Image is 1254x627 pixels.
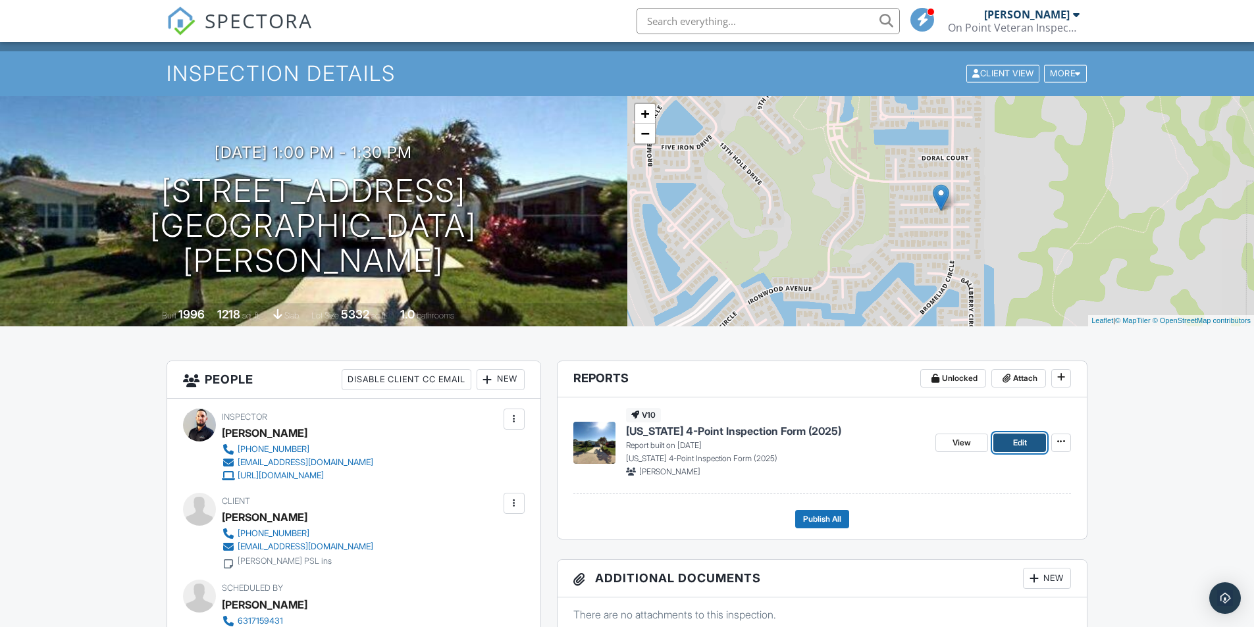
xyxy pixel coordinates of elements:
[215,143,412,161] h3: [DATE] 1:00 pm - 1:30 pm
[238,444,309,455] div: [PHONE_NUMBER]
[222,423,307,443] div: [PERSON_NAME]
[238,528,309,539] div: [PHONE_NUMBER]
[167,62,1088,85] h1: Inspection Details
[1044,65,1087,83] div: More
[400,307,415,321] div: 1.0
[222,443,373,456] a: [PHONE_NUMBER]
[21,174,606,278] h1: [STREET_ADDRESS] [GEOGRAPHIC_DATA][PERSON_NAME]
[341,307,369,321] div: 5332
[222,496,250,506] span: Client
[238,470,324,481] div: [URL][DOMAIN_NAME]
[167,18,313,45] a: SPECTORA
[167,7,196,36] img: The Best Home Inspection Software - Spectora
[238,541,373,552] div: [EMAIL_ADDRESS][DOMAIN_NAME]
[178,307,205,321] div: 1996
[222,583,283,593] span: Scheduled By
[162,311,176,320] span: Built
[1115,316,1151,324] a: © MapTiler
[222,507,307,527] div: [PERSON_NAME]
[342,369,471,390] div: Disable Client CC Email
[238,616,283,626] div: 6317159431
[238,457,373,468] div: [EMAIL_ADDRESS][DOMAIN_NAME]
[635,104,655,124] a: Zoom in
[284,311,299,320] span: slab
[242,311,261,320] span: sq. ft.
[222,469,373,482] a: [URL][DOMAIN_NAME]
[635,124,655,143] a: Zoom out
[1088,315,1254,326] div: |
[1153,316,1251,324] a: © OpenStreetMap contributors
[238,556,332,566] div: [PERSON_NAME] PSL ins
[417,311,454,320] span: bathrooms
[984,8,1070,21] div: [PERSON_NAME]
[477,369,525,390] div: New
[222,540,373,553] a: [EMAIL_ADDRESS][DOMAIN_NAME]
[1209,582,1241,614] div: Open Intercom Messenger
[222,527,373,540] a: [PHONE_NUMBER]
[167,361,540,399] h3: People
[217,307,240,321] div: 1218
[1023,568,1071,589] div: New
[966,65,1039,83] div: Client View
[965,68,1043,78] a: Client View
[948,21,1080,34] div: On Point Veteran Inspections LLC
[222,412,267,422] span: Inspector
[371,311,388,320] span: sq.ft.
[222,456,373,469] a: [EMAIL_ADDRESS][DOMAIN_NAME]
[637,8,900,34] input: Search everything...
[573,607,1072,622] p: There are no attachments to this inspection.
[1091,316,1113,324] a: Leaflet
[558,560,1087,597] h3: Additional Documents
[311,311,339,320] span: Lot Size
[205,7,313,34] span: SPECTORA
[222,595,307,614] div: [PERSON_NAME]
